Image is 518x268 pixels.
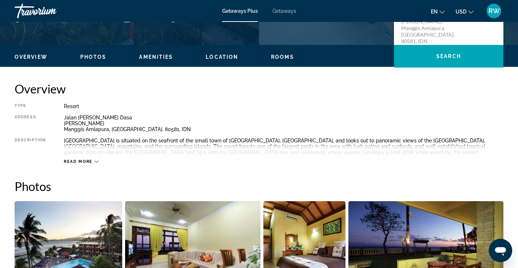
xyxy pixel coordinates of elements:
[206,54,238,60] button: Location
[401,5,460,45] p: Jalan [PERSON_NAME] Dasa [PERSON_NAME] Manggis Amlapura, [GEOGRAPHIC_DATA], 80581, IDN
[394,45,503,68] button: Search
[139,54,173,60] button: Amenities
[64,115,503,132] div: Jalan [PERSON_NAME] Dasa [PERSON_NAME] Manggis Amlapura, [GEOGRAPHIC_DATA], 80581, IDN
[271,54,294,60] button: Rooms
[431,9,438,15] span: en
[15,115,46,132] div: Address
[64,103,503,109] div: Resort
[456,6,473,17] button: Change currency
[15,138,46,155] div: Description
[15,179,503,194] h2: Photos
[64,159,93,164] span: Read more
[489,239,512,262] iframe: Button to launch messaging window
[15,1,88,20] a: Travorium
[484,3,503,19] button: User Menu
[15,81,503,96] h2: Overview
[436,53,461,59] span: Search
[64,159,98,164] button: Read more
[80,54,107,60] button: Photos
[456,9,467,15] span: USD
[64,138,503,155] div: [GEOGRAPHIC_DATA] is situated on the seafront of the small town of [GEOGRAPHIC_DATA], [GEOGRAPHIC...
[15,54,47,60] button: Overview
[488,7,500,15] span: RW
[15,103,46,109] div: Type
[431,6,445,17] button: Change language
[222,8,258,14] a: Getaways Plus
[272,8,296,14] a: Getaways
